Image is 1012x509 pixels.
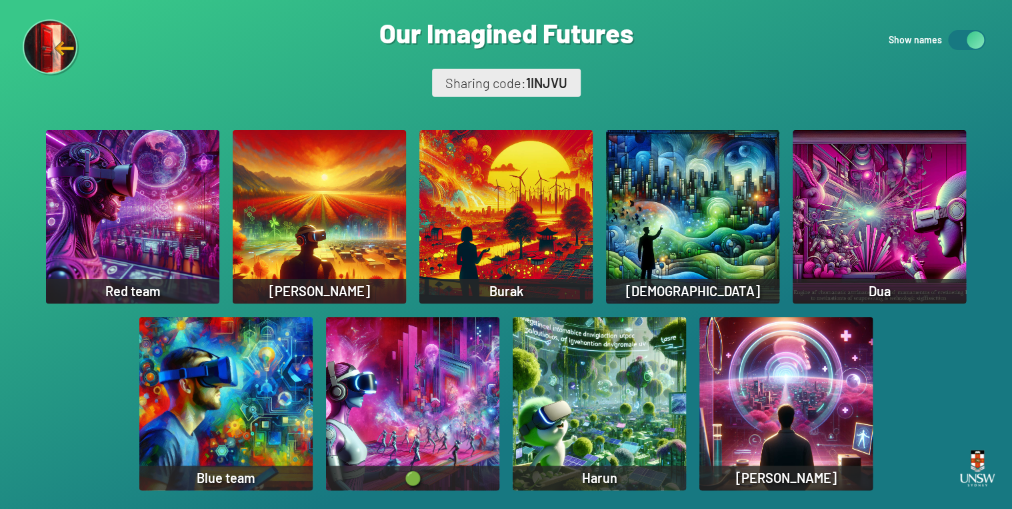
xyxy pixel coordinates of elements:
span: 1INJVU [526,75,567,91]
div: Sharing code: [432,69,581,97]
div: [DEMOGRAPHIC_DATA] [606,279,779,304]
div: Red team [46,279,219,304]
div: Dua [793,279,966,304]
div: Blue team [139,466,313,490]
p: Show names [889,30,942,50]
div: Burak [419,279,593,304]
div: [PERSON_NAME] [699,466,873,490]
img: UNSW [955,442,1000,494]
img: Exit [23,19,80,77]
h1: Our Imagined Futures [379,17,633,49]
div: [PERSON_NAME] [233,279,406,304]
div: Harun [513,466,686,490]
div: 🟢 [326,466,499,490]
